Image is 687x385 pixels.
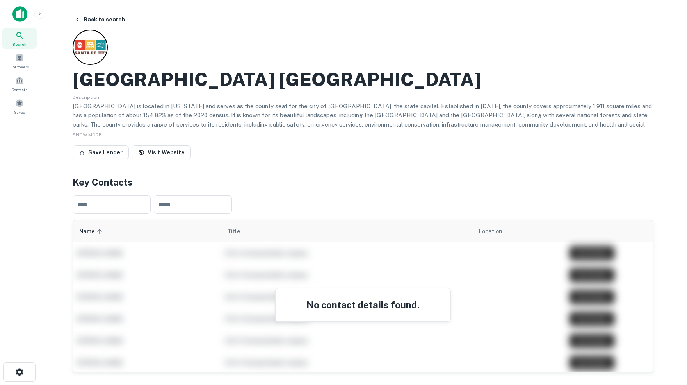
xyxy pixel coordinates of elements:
[12,41,27,47] span: Search
[12,6,27,22] img: capitalize-icon.png
[2,50,37,72] a: Borrowers
[132,145,191,159] a: Visit Website
[14,109,25,115] span: Saved
[73,145,129,159] button: Save Lender
[73,102,653,138] p: [GEOGRAPHIC_DATA] is located in [US_STATE] and serves as the county seat for the city of [GEOGRAP...
[2,73,37,94] a: Contacts
[73,95,99,100] span: Description
[12,86,27,93] span: Contacts
[73,220,653,372] div: scrollable content
[73,132,101,138] span: SHOW MORE
[10,64,29,70] span: Borrowers
[285,298,441,312] h4: No contact details found.
[2,96,37,117] a: Saved
[71,13,128,27] button: Back to search
[73,175,653,189] h4: Key Contacts
[648,322,687,360] iframe: Chat Widget
[73,68,481,91] h2: [GEOGRAPHIC_DATA] [GEOGRAPHIC_DATA]
[2,28,37,49] a: Search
